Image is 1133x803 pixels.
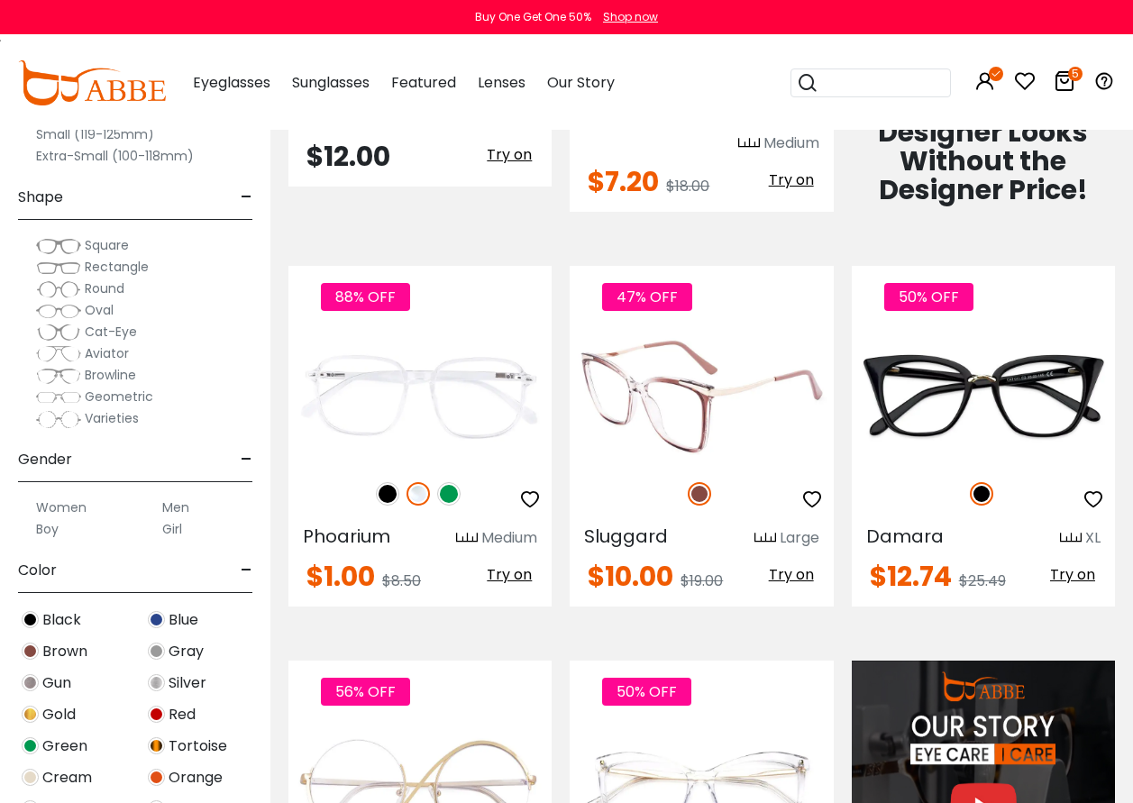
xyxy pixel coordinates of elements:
[288,331,552,462] img: Fclear Phoarium - Plastic ,Universal Bridge Fit
[18,176,63,219] span: Shape
[321,283,410,311] span: 88% OFF
[306,137,390,176] span: $12.00
[306,557,375,596] span: $1.00
[85,323,137,341] span: Cat-Eye
[738,137,760,151] img: size ruler
[18,60,166,105] img: abbeglasses.com
[42,641,87,662] span: Brown
[148,706,165,723] img: Red
[22,643,39,660] img: Brown
[884,283,973,311] span: 50% OFF
[22,706,39,723] img: Gold
[22,611,39,628] img: Black
[169,641,204,662] span: Gray
[22,674,39,691] img: Gun
[169,704,196,725] span: Red
[85,344,129,362] span: Aviator
[602,283,692,311] span: 47% OFF
[85,388,153,406] span: Geometric
[866,524,944,549] span: Damara
[584,524,668,549] span: Sluggard
[487,144,532,165] span: Try on
[475,9,591,25] div: Buy One Get One 50%
[42,704,76,725] span: Gold
[870,557,952,596] span: $12.74
[36,388,81,406] img: Geometric.png
[754,532,776,545] img: size ruler
[382,570,421,591] span: $8.50
[603,9,658,25] div: Shop now
[292,72,370,93] span: Sunglasses
[162,518,182,540] label: Girl
[481,563,537,587] button: Try on
[85,366,136,384] span: Browline
[602,678,691,706] span: 50% OFF
[36,302,81,320] img: Oval.png
[1045,563,1101,587] button: Try on
[437,482,461,506] img: Green
[148,643,165,660] img: Gray
[769,169,814,190] span: Try on
[36,145,194,167] label: Extra-Small (100-118mm)
[36,123,154,145] label: Small (119-125mm)
[852,331,1115,462] a: Black Damara - Acetate,Metal ,Universal Bridge Fit
[22,769,39,786] img: Cream
[42,735,87,757] span: Green
[169,767,223,789] span: Orange
[241,176,252,219] span: -
[763,563,819,587] button: Try on
[36,345,81,363] img: Aviator.png
[763,132,819,154] div: Medium
[547,72,615,93] span: Our Story
[36,280,81,298] img: Round.png
[169,672,206,694] span: Silver
[36,410,81,429] img: Varieties.png
[1050,564,1095,585] span: Try on
[688,482,711,506] img: Brown
[36,497,87,518] label: Women
[148,737,165,754] img: Tortoise
[36,259,81,277] img: Rectangle.png
[666,176,709,196] span: $18.00
[85,301,114,319] span: Oval
[456,532,478,545] img: size ruler
[487,564,532,585] span: Try on
[36,237,81,255] img: Square.png
[241,549,252,592] span: -
[169,609,198,631] span: Blue
[1060,532,1082,545] img: size ruler
[970,482,993,506] img: Black
[85,236,129,254] span: Square
[169,735,227,757] span: Tortoise
[85,279,124,297] span: Round
[407,482,430,506] img: Clear
[481,143,537,167] button: Try on
[570,331,833,462] img: Brown Sluggard - TR ,Universal Bridge Fit
[780,527,819,549] div: Large
[148,674,165,691] img: Silver
[36,324,81,342] img: Cat-Eye.png
[481,527,537,549] div: Medium
[303,524,390,549] span: Phoarium
[376,482,399,506] img: Black
[85,409,139,427] span: Varieties
[42,672,71,694] span: Gun
[193,72,270,93] span: Eyeglasses
[594,9,658,24] a: Shop now
[148,611,165,628] img: Blue
[588,162,659,201] span: $7.20
[36,518,59,540] label: Boy
[18,438,72,481] span: Gender
[959,570,1006,591] span: $25.49
[878,113,1088,209] span: Designer Looks Without the Designer Price!
[241,438,252,481] span: -
[321,678,410,706] span: 56% OFF
[769,564,814,585] span: Try on
[1085,527,1101,549] div: XL
[681,570,723,591] span: $19.00
[763,169,819,192] button: Try on
[148,769,165,786] img: Orange
[162,497,189,518] label: Men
